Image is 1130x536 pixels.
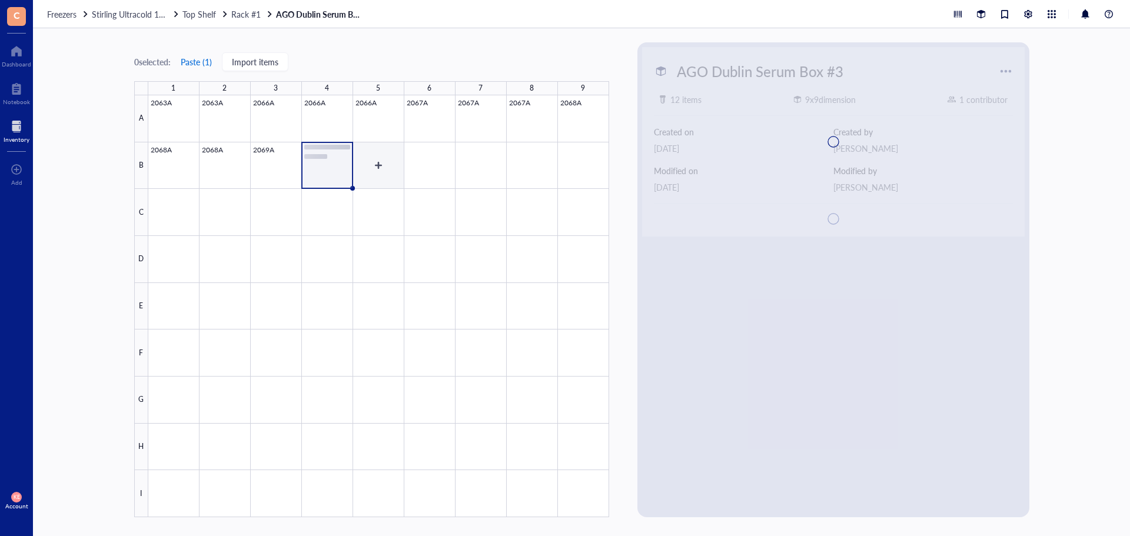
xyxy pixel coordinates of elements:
div: Inventory [4,136,29,143]
div: Dashboard [2,61,31,68]
div: D [134,236,148,283]
a: Dashboard [2,42,31,68]
div: E [134,283,148,330]
a: AGO Dublin Serum Box #3 [276,9,364,19]
div: B [134,142,148,189]
button: Import items [222,52,288,71]
div: 2 [222,81,227,96]
span: Stirling Ultracold 105UE [92,8,179,20]
a: Inventory [4,117,29,143]
span: C [14,8,20,22]
div: C [134,189,148,236]
span: Freezers [47,8,77,20]
div: Notebook [3,98,30,105]
a: Top ShelfRack #1 [182,9,274,19]
span: Rack #1 [231,8,261,20]
span: Top Shelf [182,8,216,20]
a: Stirling Ultracold 105UE [92,9,180,19]
div: 5 [376,81,380,96]
div: 8 [530,81,534,96]
div: 0 selected: [134,55,171,68]
a: Notebook [3,79,30,105]
button: Paste (1) [180,52,212,71]
div: G [134,377,148,424]
div: Account [5,502,28,510]
div: 9 [581,81,585,96]
div: F [134,329,148,377]
div: 1 [171,81,175,96]
span: Import items [232,57,278,66]
div: H [134,424,148,471]
div: I [134,470,148,517]
div: A [134,95,148,142]
div: 4 [325,81,329,96]
div: Add [11,179,22,186]
div: 7 [478,81,483,96]
a: Freezers [47,9,89,19]
span: KE [14,494,20,500]
div: 6 [427,81,431,96]
div: 3 [274,81,278,96]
